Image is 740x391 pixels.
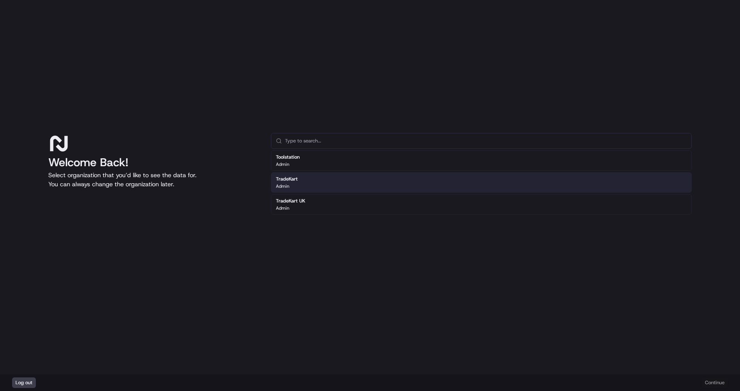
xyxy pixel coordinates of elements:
p: Admin [276,161,289,167]
p: Admin [276,183,289,189]
div: Suggestions [271,149,692,216]
p: Admin [276,205,289,211]
p: Select organization that you’d like to see the data for. You can always change the organization l... [48,171,259,189]
h2: Toolstation [276,154,300,161]
h2: TradeKart [276,176,298,182]
input: Type to search... [285,133,687,148]
button: Log out [12,377,36,388]
h1: Welcome Back! [48,156,259,169]
h2: TradeKart UK [276,198,305,204]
